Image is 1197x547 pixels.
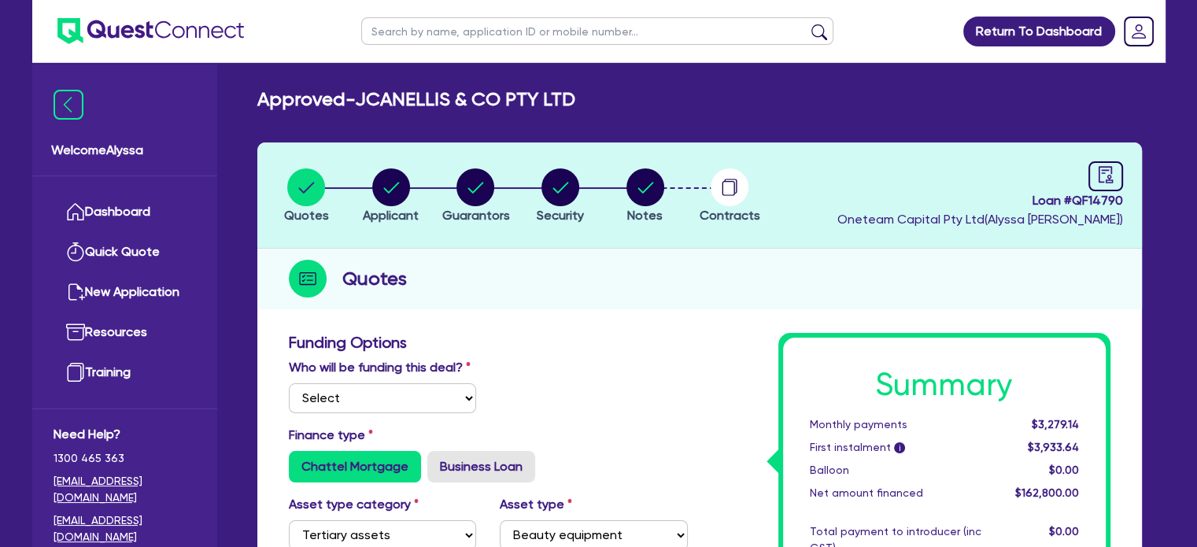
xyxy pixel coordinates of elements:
[363,208,419,223] span: Applicant
[627,208,663,223] span: Notes
[441,208,509,223] span: Guarantors
[66,323,85,342] img: resources
[963,17,1115,46] a: Return To Dashboard
[66,242,85,261] img: quick-quote
[283,168,330,226] button: Quotes
[361,17,833,45] input: Search by name, application ID or mobile number...
[626,168,665,226] button: Notes
[289,260,327,298] img: step-icon
[1048,464,1078,476] span: $0.00
[54,450,196,467] span: 1300 465 363
[536,168,585,226] button: Security
[54,272,196,312] a: New Application
[54,512,196,545] a: [EMAIL_ADDRESS][DOMAIN_NAME]
[1027,441,1078,453] span: $3,933.64
[798,485,993,501] div: Net amount financed
[537,208,584,223] span: Security
[54,473,196,506] a: [EMAIL_ADDRESS][DOMAIN_NAME]
[289,333,688,352] h3: Funding Options
[54,425,196,444] span: Need Help?
[1097,166,1114,183] span: audit
[1118,11,1159,52] a: Dropdown toggle
[66,283,85,301] img: new-application
[1014,486,1078,499] span: $162,800.00
[894,442,905,453] span: i
[362,168,419,226] button: Applicant
[66,363,85,382] img: training
[1048,525,1078,538] span: $0.00
[1031,418,1078,431] span: $3,279.14
[54,312,196,353] a: Resources
[289,451,421,482] label: Chattel Mortgage
[798,439,993,456] div: First instalment
[257,88,575,111] h2: Approved - JCANELLIS & CO PTY LTD
[500,495,572,514] label: Asset type
[342,264,407,293] h2: Quotes
[699,168,761,226] button: Contracts
[798,462,993,479] div: Balloon
[289,495,419,514] label: Asset type category
[810,366,1079,404] h1: Summary
[54,353,196,393] a: Training
[54,232,196,272] a: Quick Quote
[289,358,471,377] label: Who will be funding this deal?
[837,191,1123,210] span: Loan # QF14790
[54,90,83,120] img: icon-menu-close
[798,416,993,433] div: Monthly payments
[51,141,198,160] span: Welcome Alyssa
[284,208,329,223] span: Quotes
[441,168,510,226] button: Guarantors
[700,208,760,223] span: Contracts
[54,192,196,232] a: Dashboard
[837,212,1123,227] span: Oneteam Capital Pty Ltd ( Alyssa [PERSON_NAME] )
[57,18,244,44] img: quest-connect-logo-blue
[289,426,373,445] label: Finance type
[427,451,535,482] label: Business Loan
